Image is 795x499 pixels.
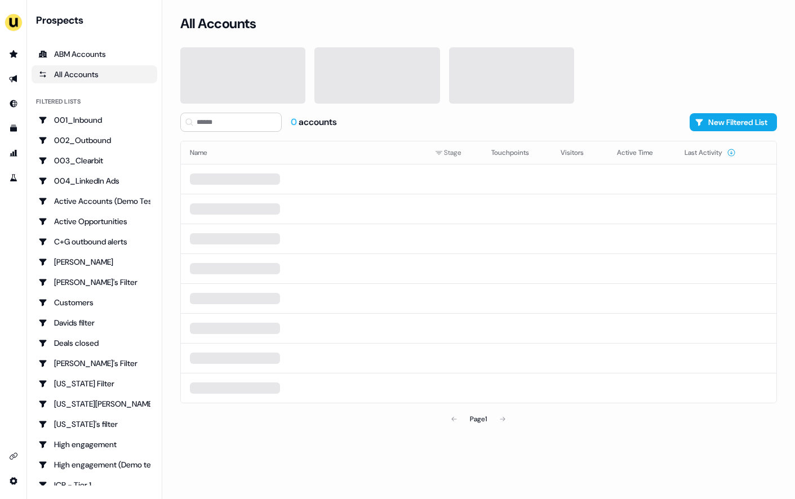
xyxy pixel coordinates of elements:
button: Touchpoints [491,142,543,163]
div: [US_STATE][PERSON_NAME] [38,398,150,409]
a: Go to 003_Clearbit [32,152,157,170]
a: Go to experiments [5,169,23,187]
div: accounts [291,116,337,128]
div: Active Opportunities [38,216,150,227]
a: Go to 002_Outbound [32,131,157,149]
div: Page 1 [470,413,487,425]
a: Go to 001_Inbound [32,111,157,129]
div: 001_Inbound [38,114,150,126]
a: Go to Geneviève's Filter [32,354,157,372]
div: ICP - Tier 1 [38,479,150,491]
a: Go to templates [5,119,23,137]
div: [PERSON_NAME]'s Filter [38,358,150,369]
a: Go to 004_LinkedIn Ads [32,172,157,190]
div: [US_STATE]'s filter [38,418,150,430]
a: Go to prospects [5,45,23,63]
a: Go to integrations [5,447,23,465]
a: Go to Active Accounts (Demo Test) [32,192,157,210]
div: All Accounts [38,69,150,80]
a: Go to Charlotte Stone [32,253,157,271]
div: High engagement (Demo testing) [38,459,150,470]
div: ABM Accounts [38,48,150,60]
div: Prospects [36,14,157,27]
div: Deals closed [38,337,150,349]
div: Active Accounts (Demo Test) [38,195,150,207]
div: Stage [435,147,473,158]
a: Go to integrations [5,472,23,490]
a: Go to Active Opportunities [32,212,157,230]
a: Go to Georgia Filter [32,375,157,393]
div: [PERSON_NAME]'s Filter [38,277,150,288]
div: Filtered lists [36,97,81,106]
a: Go to Deals closed [32,334,157,352]
a: Go to Georgia Slack [32,395,157,413]
a: Go to High engagement [32,435,157,453]
span: 0 [291,116,299,128]
a: Go to ICP - Tier 1 [32,476,157,494]
button: Visitors [561,142,597,163]
a: Go to Inbound [5,95,23,113]
a: Go to High engagement (Demo testing) [32,456,157,474]
div: Davids filter [38,317,150,328]
a: Go to attribution [5,144,23,162]
div: [PERSON_NAME] [38,256,150,268]
div: 003_Clearbit [38,155,150,166]
a: Go to Davids filter [32,314,157,332]
a: Go to outbound experience [5,70,23,88]
div: 002_Outbound [38,135,150,146]
div: [US_STATE] Filter [38,378,150,389]
a: ABM Accounts [32,45,157,63]
a: All accounts [32,65,157,83]
a: Go to Customers [32,293,157,311]
th: Name [181,141,426,164]
div: 004_LinkedIn Ads [38,175,150,186]
button: Active Time [617,142,667,163]
div: Customers [38,297,150,308]
h3: All Accounts [180,15,256,32]
div: C+G outbound alerts [38,236,150,247]
a: Go to Georgia's filter [32,415,157,433]
a: Go to C+G outbound alerts [32,233,157,251]
div: High engagement [38,439,150,450]
button: Last Activity [685,142,736,163]
button: New Filtered List [690,113,777,131]
a: Go to Charlotte's Filter [32,273,157,291]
